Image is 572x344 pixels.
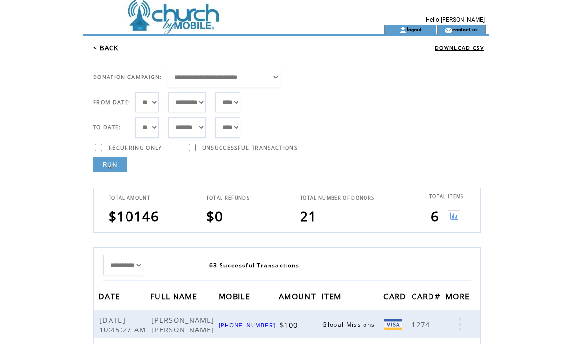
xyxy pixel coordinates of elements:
[150,289,200,307] span: FULL NAME
[412,289,443,307] span: CARD#
[207,195,250,201] span: TOTAL REFUNDS
[93,44,118,52] a: < BACK
[300,195,374,201] span: TOTAL NUMBER OF DONORS
[98,293,123,299] a: DATE
[321,289,344,307] span: ITEM
[209,261,300,269] span: 63 Successful Transactions
[429,193,464,200] span: TOTAL ITEMS
[219,289,253,307] span: MOBILE
[219,322,276,328] a: [PHONE_NUMBER]
[383,293,409,299] a: CARD
[93,99,130,106] span: FROM DATE:
[202,144,298,151] span: UNSUCCESSFUL TRANSACTIONS
[280,320,300,329] span: $100
[279,289,318,307] span: AMOUNT
[93,157,127,172] a: RUN
[412,319,432,329] span: 1274
[452,26,478,32] a: contact us
[399,26,407,34] img: account_icon.gif
[426,16,485,23] span: Hello [PERSON_NAME]
[300,207,317,225] span: 21
[448,210,460,222] img: View graph
[150,293,200,299] a: FULL NAME
[219,293,253,299] a: MOBILE
[321,293,344,299] a: ITEM
[412,293,443,299] a: CARD#
[445,289,472,307] span: MORE
[431,207,439,225] span: 6
[99,315,149,334] span: [DATE] 10:45:27 AM
[93,124,121,131] span: TO DATE:
[407,26,422,32] a: logout
[109,144,162,151] span: RECURRING ONLY
[322,320,377,328] span: Global Missions
[98,289,123,307] span: DATE
[435,45,484,51] a: DOWNLOAD CSV
[384,319,402,330] img: Visa
[207,207,223,225] span: $0
[445,26,452,34] img: contact_us_icon.gif
[151,315,217,334] span: [PERSON_NAME] [PERSON_NAME]
[109,195,150,201] span: TOTAL AMOUNT
[383,289,409,307] span: CARD
[109,207,159,225] span: $10146
[93,74,162,80] span: DONATION CAMPAIGN:
[279,293,318,299] a: AMOUNT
